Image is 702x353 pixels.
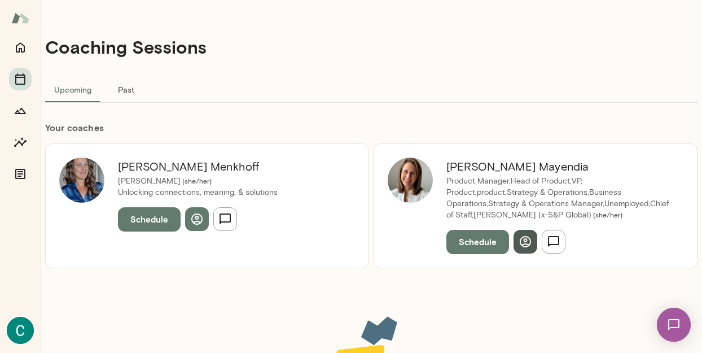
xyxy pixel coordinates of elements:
[181,177,212,185] span: ( she/her )
[7,317,34,344] img: Cassie Cunningham
[213,207,237,231] button: Send message
[11,7,29,29] img: Mento
[45,36,207,58] h4: Coaching Sessions
[9,99,32,122] button: Growth Plan
[9,68,32,90] button: Sessions
[100,76,151,103] button: Past
[9,36,32,59] button: Home
[45,121,697,134] h6: Your coach es
[118,187,278,198] p: Unlocking connections, meaning, & solutions
[45,76,100,103] button: Upcoming
[9,163,32,185] button: Documents
[45,76,697,103] div: basic tabs example
[118,158,278,176] h6: [PERSON_NAME] Menkhoff
[514,230,537,254] button: View profile
[446,158,670,176] h6: [PERSON_NAME] Mayendia
[542,230,565,254] button: Send message
[9,131,32,154] button: Insights
[446,230,509,254] button: Schedule
[591,211,622,219] span: ( she/her )
[446,176,670,221] p: Product Manager,Head of Product,VP, Product,product,Strategy & Operations,Business Operations,Str...
[118,176,278,187] p: [PERSON_NAME]
[118,207,181,231] button: Schedule
[388,158,433,203] img: Andrea Mayendia
[59,158,104,203] img: Nicole Menkhoff
[185,207,209,231] button: View profile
